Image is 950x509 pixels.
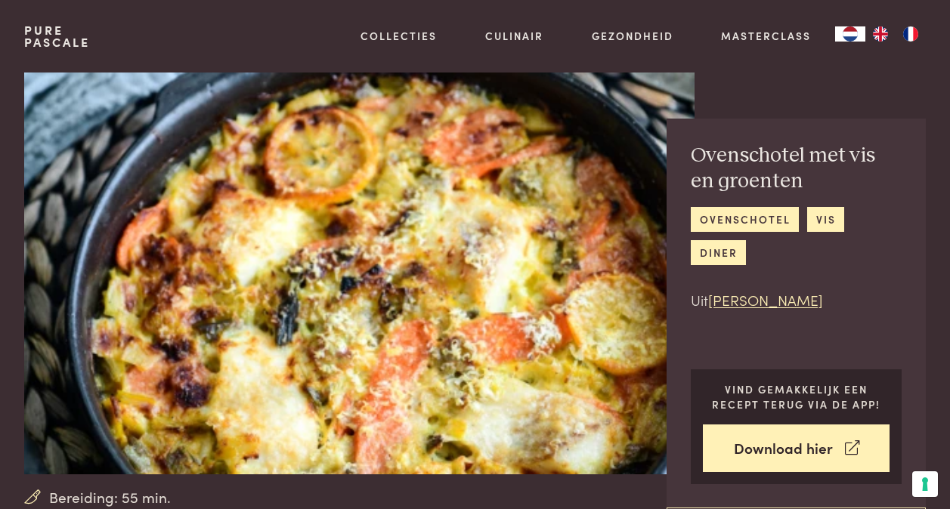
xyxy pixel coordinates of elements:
a: Gezondheid [592,28,673,44]
aside: Language selected: Nederlands [835,26,926,42]
button: Uw voorkeuren voor toestemming voor trackingtechnologieën [912,471,938,497]
img: Ovenschotel met vis en groenten [24,72,695,474]
a: Collecties [361,28,437,44]
a: EN [865,26,896,42]
p: Uit [691,289,902,311]
a: Download hier [703,424,890,472]
div: Language [835,26,865,42]
a: vis [807,207,844,232]
a: FR [896,26,926,42]
a: ovenschotel [691,207,799,232]
a: Masterclass [721,28,811,44]
a: diner [691,240,746,265]
p: Vind gemakkelijk een recept terug via de app! [703,381,890,412]
h2: Ovenschotel met vis en groenten [691,143,902,195]
a: NL [835,26,865,42]
a: PurePascale [24,24,90,48]
a: [PERSON_NAME] [708,289,823,310]
span: Bereiding: 55 min. [49,486,171,508]
ul: Language list [865,26,926,42]
a: Culinair [485,28,543,44]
